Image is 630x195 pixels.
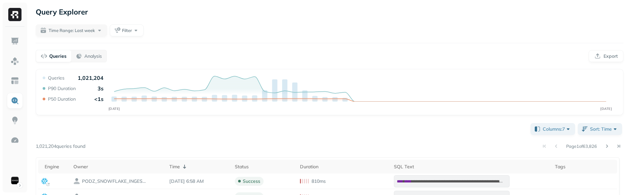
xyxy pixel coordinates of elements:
[566,143,597,149] p: Page 1 of 63,826
[94,96,104,102] p: <1s
[578,123,622,135] button: Sort: Time
[48,85,76,92] p: P90 Duration
[36,143,85,149] p: 1,021,204 queries found
[543,126,571,132] span: Columns: 7
[8,8,21,21] img: Ryft
[394,164,548,170] div: SQL Text
[110,24,144,36] button: Filter
[11,96,19,105] img: Query Explorer
[84,53,102,59] p: Analysis
[312,178,326,184] p: 810ms
[10,176,20,185] img: Sonos
[11,116,19,125] img: Insights
[589,50,623,62] button: Export
[235,164,293,170] div: Status
[11,57,19,65] img: Assets
[169,163,228,171] div: Time
[122,27,132,34] span: Filter
[49,53,66,59] p: Queries
[11,136,19,145] img: Optimization
[590,126,618,132] span: Sort: Time
[49,27,95,34] span: Time Range: Last week
[243,178,260,184] p: success
[48,96,76,102] p: P50 Duration
[82,178,148,184] p: PODZ_SNOWFLAKE_INGESTION_PROCESSOR
[600,107,612,111] tspan: [DATE]
[73,164,163,170] div: Owner
[108,107,120,111] tspan: [DATE]
[11,77,19,85] img: Asset Explorer
[78,75,104,81] p: 1,021,204
[169,178,228,184] p: Oct 5, 2025 6:58 AM
[555,164,614,170] div: Tags
[11,37,19,46] img: Dashboard
[36,6,88,18] p: Query Explorer
[300,164,387,170] div: Duration
[36,24,107,36] button: Time Range: Last week
[48,75,64,81] p: Queries
[45,164,67,170] div: Engine
[530,123,575,135] button: Columns:7
[98,85,104,92] p: 3s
